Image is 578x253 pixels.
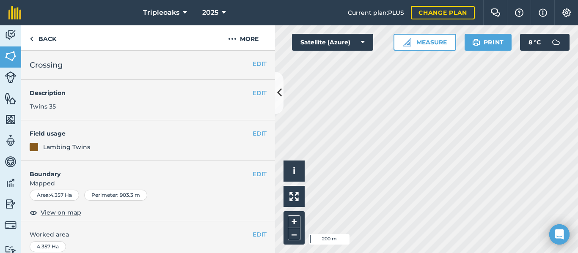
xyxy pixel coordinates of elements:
[84,190,147,201] div: Perimeter : 903.3 m
[30,129,253,138] h4: Field usage
[21,25,65,50] a: Back
[465,34,512,51] button: Print
[289,192,299,201] img: Four arrows, one pointing top left, one top right, one bottom right and the last bottom left
[8,6,21,19] img: fieldmargin Logo
[253,230,267,239] button: EDIT
[30,207,37,218] img: svg+xml;base64,PHN2ZyB4bWxucz0iaHR0cDovL3d3dy53My5vcmcvMjAwMC9zdmciIHdpZHRoPSIxOCIgaGVpZ2h0PSIyNC...
[411,6,475,19] a: Change plan
[143,8,179,18] span: Tripleoaks
[253,129,267,138] button: EDIT
[21,161,253,179] h4: Boundary
[41,208,81,217] span: View on map
[561,8,572,17] img: A cog icon
[293,166,295,176] span: i
[5,113,17,126] img: svg+xml;base64,PHN2ZyB4bWxucz0iaHR0cDovL3d3dy53My5vcmcvMjAwMC9zdmciIHdpZHRoPSI1NiIgaGVpZ2h0PSI2MC...
[212,25,275,50] button: More
[43,142,90,152] div: Lambing Twins
[30,241,66,252] div: 4.357 Ha
[283,161,305,182] button: i
[5,29,17,41] img: svg+xml;base64,PD94bWwgdmVyc2lvbj0iMS4wIiBlbmNvZGluZz0idXRmLTgiPz4KPCEtLSBHZW5lcmF0b3I6IEFkb2JlIE...
[288,215,300,228] button: +
[202,8,218,18] span: 2025
[520,34,570,51] button: 8 °C
[5,155,17,168] img: svg+xml;base64,PD94bWwgdmVyc2lvbj0iMS4wIiBlbmNvZGluZz0idXRmLTgiPz4KPCEtLSBHZW5lcmF0b3I6IEFkb2JlIE...
[253,59,267,68] button: EDIT
[5,219,17,231] img: svg+xml;base64,PD94bWwgdmVyc2lvbj0iMS4wIiBlbmNvZGluZz0idXRmLTgiPz4KPCEtLSBHZW5lcmF0b3I6IEFkb2JlIE...
[30,34,33,44] img: svg+xml;base64,PHN2ZyB4bWxucz0iaHR0cDovL3d3dy53My5vcmcvMjAwMC9zdmciIHdpZHRoPSI5IiBoZWlnaHQ9IjI0Ii...
[472,37,480,47] img: svg+xml;base64,PHN2ZyB4bWxucz0iaHR0cDovL3d3dy53My5vcmcvMjAwMC9zdmciIHdpZHRoPSIxOSIgaGVpZ2h0PSIyNC...
[548,34,564,51] img: svg+xml;base64,PD94bWwgdmVyc2lvbj0iMS4wIiBlbmNvZGluZz0idXRmLTgiPz4KPCEtLSBHZW5lcmF0b3I6IEFkb2JlIE...
[348,8,404,17] span: Current plan : PLUS
[30,207,81,218] button: View on map
[403,38,411,46] img: Ruler icon
[5,50,17,63] img: svg+xml;base64,PHN2ZyB4bWxucz0iaHR0cDovL3d3dy53My5vcmcvMjAwMC9zdmciIHdpZHRoPSI1NiIgaGVpZ2h0PSI2MC...
[5,92,17,105] img: svg+xml;base64,PHN2ZyB4bWxucz0iaHR0cDovL3d3dy53My5vcmcvMjAwMC9zdmciIHdpZHRoPSI1NiIgaGVpZ2h0PSI2MC...
[30,59,63,71] span: Crossing
[5,177,17,189] img: svg+xml;base64,PD94bWwgdmVyc2lvbj0iMS4wIiBlbmNvZGluZz0idXRmLTgiPz4KPCEtLSBHZW5lcmF0b3I6IEFkb2JlIE...
[21,179,275,188] span: Mapped
[5,71,17,83] img: svg+xml;base64,PD94bWwgdmVyc2lvbj0iMS4wIiBlbmNvZGluZz0idXRmLTgiPz4KPCEtLSBHZW5lcmF0b3I6IEFkb2JlIE...
[30,230,267,239] span: Worked area
[549,224,570,245] div: Open Intercom Messenger
[539,8,547,18] img: svg+xml;base64,PHN2ZyB4bWxucz0iaHR0cDovL3d3dy53My5vcmcvMjAwMC9zdmciIHdpZHRoPSIxNyIgaGVpZ2h0PSIxNy...
[30,190,79,201] div: Area : 4.357 Ha
[292,34,373,51] button: Satellite (Azure)
[253,88,267,98] button: EDIT
[490,8,501,17] img: Two speech bubbles overlapping with the left bubble in the forefront
[30,88,267,98] h4: Description
[228,34,237,44] img: svg+xml;base64,PHN2ZyB4bWxucz0iaHR0cDovL3d3dy53My5vcmcvMjAwMC9zdmciIHdpZHRoPSIyMCIgaGVpZ2h0PSIyNC...
[30,103,56,110] span: Twins 35
[5,198,17,210] img: svg+xml;base64,PD94bWwgdmVyc2lvbj0iMS4wIiBlbmNvZGluZz0idXRmLTgiPz4KPCEtLSBHZW5lcmF0b3I6IEFkb2JlIE...
[253,169,267,179] button: EDIT
[514,8,524,17] img: A question mark icon
[528,34,541,51] span: 8 ° C
[288,228,300,240] button: –
[394,34,456,51] button: Measure
[5,134,17,147] img: svg+xml;base64,PD94bWwgdmVyc2lvbj0iMS4wIiBlbmNvZGluZz0idXRmLTgiPz4KPCEtLSBHZW5lcmF0b3I6IEFkb2JlIE...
